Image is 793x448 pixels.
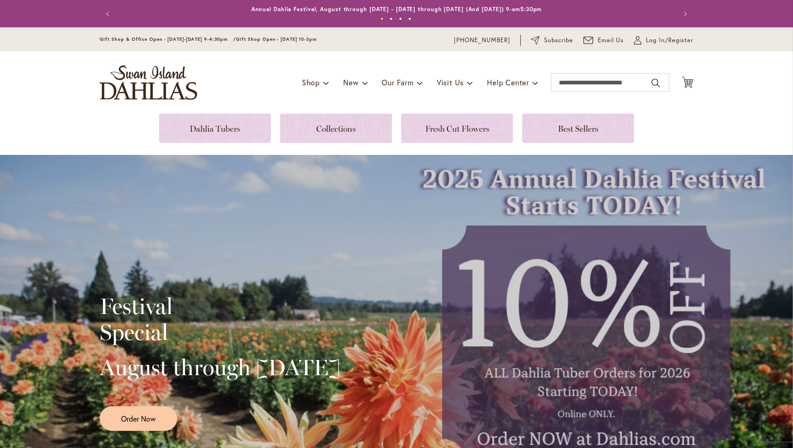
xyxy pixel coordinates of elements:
a: Subscribe [531,36,573,45]
h2: August through [DATE] [100,354,340,380]
button: 3 of 4 [399,17,402,20]
button: Next [675,5,693,23]
button: 1 of 4 [380,17,384,20]
a: Annual Dahlia Festival, August through [DATE] - [DATE] through [DATE] (And [DATE]) 9-am5:30pm [251,6,542,13]
span: Email Us [598,36,624,45]
button: Previous [100,5,118,23]
button: 2 of 4 [390,17,393,20]
span: Help Center [487,77,529,87]
span: Visit Us [437,77,464,87]
a: Order Now [100,406,177,431]
span: Log In/Register [646,36,693,45]
span: Gift Shop Open - [DATE] 10-3pm [236,36,317,42]
a: Log In/Register [634,36,693,45]
button: 4 of 4 [408,17,411,20]
span: Shop [302,77,320,87]
span: Subscribe [544,36,573,45]
span: Gift Shop & Office Open - [DATE]-[DATE] 9-4:30pm / [100,36,236,42]
span: Order Now [121,413,156,424]
a: [PHONE_NUMBER] [454,36,510,45]
h2: Festival Special [100,293,340,345]
span: Our Farm [382,77,413,87]
span: New [343,77,358,87]
a: Email Us [583,36,624,45]
a: store logo [100,65,197,100]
